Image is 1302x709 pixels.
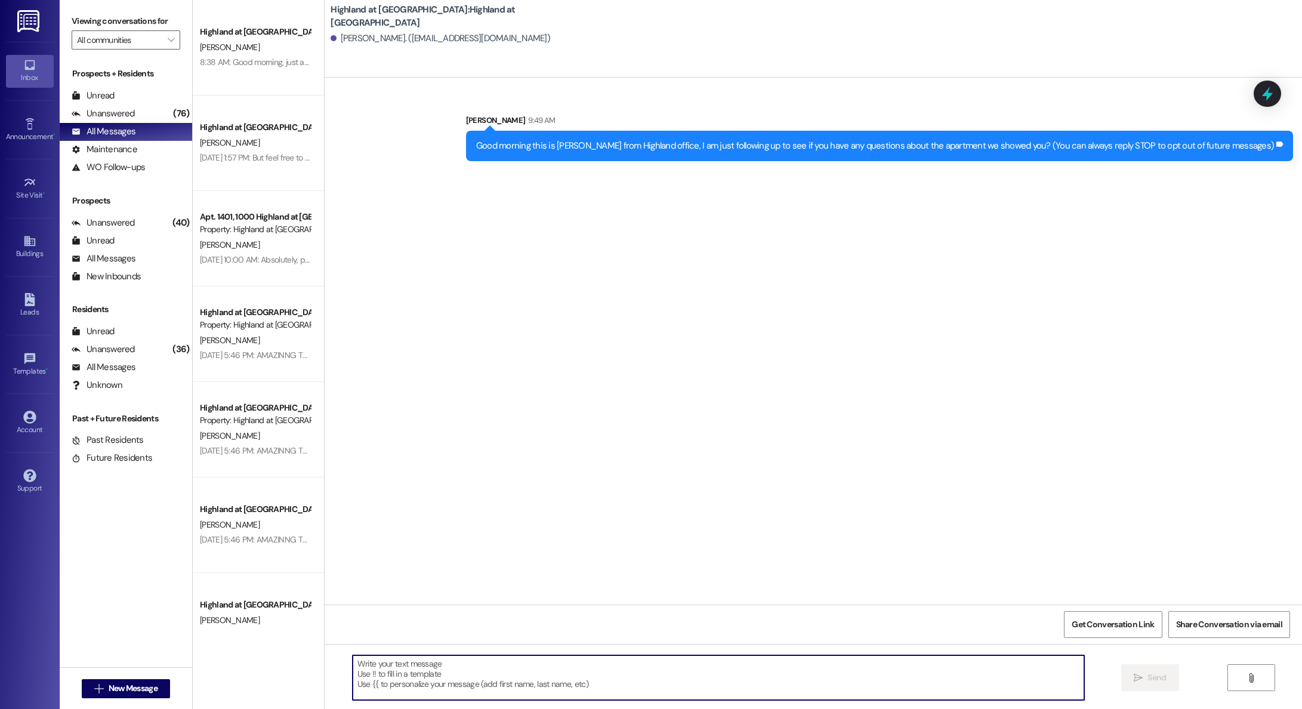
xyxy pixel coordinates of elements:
a: Inbox [6,55,54,87]
a: Account [6,407,54,439]
div: [DATE] 5:46 PM: AMAZINNG THANK YOU SO MUCH FOR BEING SO HELPFUL!🥹 You are THE BEST for doing that... [200,350,601,360]
span: • [53,131,55,139]
div: Unanswered [72,343,135,356]
i:  [1134,673,1143,683]
a: Buildings [6,231,54,263]
label: Viewing conversations for [72,12,180,30]
div: Unread [72,325,115,338]
div: Unknown [72,379,122,392]
div: (36) [169,340,192,359]
div: Good morning this is [PERSON_NAME] from Highland office, I am just following up to see if you hav... [476,140,1274,152]
div: New Inbounds [72,270,141,283]
div: Prospects + Residents [60,67,192,80]
div: Prospects [60,195,192,207]
span: Get Conversation Link [1072,618,1154,631]
div: Highland at [GEOGRAPHIC_DATA] [200,121,310,134]
div: Past Residents [72,434,144,446]
div: Property: Highland at [GEOGRAPHIC_DATA] [200,414,310,427]
div: All Messages [72,361,135,374]
div: (76) [170,104,192,123]
div: Highland at [GEOGRAPHIC_DATA] [200,503,310,516]
button: Share Conversation via email [1168,611,1290,638]
a: Leads [6,289,54,322]
a: Templates • [6,349,54,381]
div: [DATE] 1:57 PM: But feel free to visit her any time you want [200,152,397,163]
div: Highland at [GEOGRAPHIC_DATA] [200,26,310,38]
div: Unanswered [72,217,135,229]
div: [PERSON_NAME] [466,114,1293,131]
div: Maintenance [72,143,137,156]
div: All Messages [72,252,135,265]
div: Unread [72,235,115,247]
div: [DATE] 10:00 AM: Absolutely, please let me know if there seems to be any uncomfortable noise leve... [200,254,1111,265]
div: Property: Highland at [GEOGRAPHIC_DATA] [200,223,310,236]
span: [PERSON_NAME] [200,335,260,346]
div: 9:49 AM [525,114,555,127]
div: Apt. 1401, 1000 Highland at [GEOGRAPHIC_DATA] [200,211,310,223]
span: [PERSON_NAME] [200,430,260,441]
div: [DATE] 5:46 PM: AMAZINNG THANK YOU SO MUCH FOR BEING SO HELPFUL!🥹 You are THE BEST for doing that... [200,445,601,456]
span: [PERSON_NAME] [200,615,260,625]
a: Site Visit • [6,172,54,205]
div: All Messages [72,125,135,138]
div: Residents [60,303,192,316]
span: Send [1147,671,1166,684]
div: Highland at [GEOGRAPHIC_DATA] [200,599,310,611]
input: All communities [77,30,161,50]
div: 8:38 AM: Good morning, just a friendly reminder that your lease has been generated. [200,57,492,67]
span: • [46,365,48,374]
span: [PERSON_NAME] [200,239,260,250]
div: Past + Future Residents [60,412,192,425]
span: New Message [109,682,158,695]
div: Unanswered [72,107,135,120]
div: Highland at [GEOGRAPHIC_DATA] [200,402,310,414]
span: [PERSON_NAME] [200,137,260,148]
div: Property: Highland at [GEOGRAPHIC_DATA] [200,319,310,331]
div: WO Follow-ups [72,161,145,174]
div: [DATE] 5:46 PM: AMAZINNG THANK YOU SO MUCH FOR BEING SO HELPFUL!🥹 You are THE BEST for doing that... [200,534,601,545]
div: [PERSON_NAME]. ([EMAIL_ADDRESS][DOMAIN_NAME]) [331,32,550,45]
b: Highland at [GEOGRAPHIC_DATA]: Highland at [GEOGRAPHIC_DATA] [331,4,569,29]
span: [PERSON_NAME] [200,42,260,53]
button: Send [1121,664,1179,691]
span: • [43,189,45,198]
a: Support [6,466,54,498]
i:  [1247,673,1255,683]
div: (40) [169,214,192,232]
i:  [94,684,103,693]
button: Get Conversation Link [1064,611,1162,638]
img: ResiDesk Logo [17,10,42,32]
i:  [168,35,174,45]
button: New Message [82,679,170,698]
div: Highland at [GEOGRAPHIC_DATA] [200,306,310,319]
div: Unread [72,90,115,102]
span: Share Conversation via email [1176,618,1282,631]
span: [PERSON_NAME] [200,519,260,530]
div: Future Residents [72,452,152,464]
